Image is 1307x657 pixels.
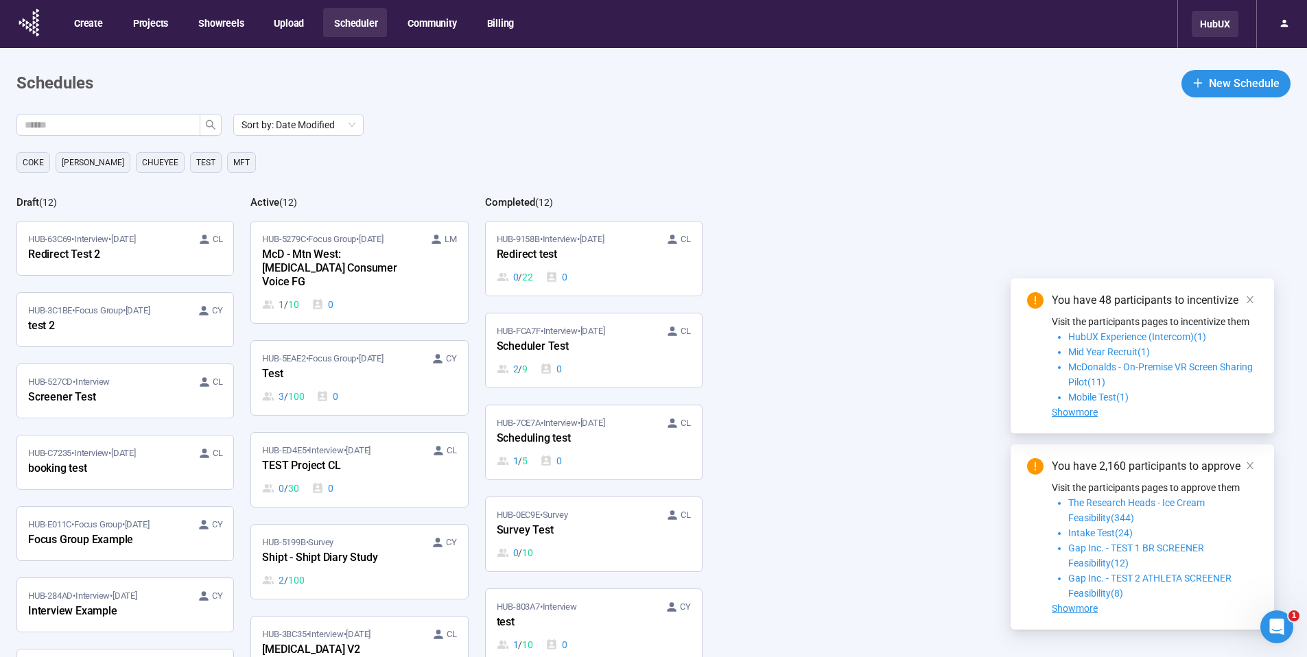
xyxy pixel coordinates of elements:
time: [DATE] [346,629,370,639]
div: 0 [540,453,562,468]
span: CY [212,589,223,603]
span: Mid Year Recruit(1) [1068,346,1150,357]
a: HUB-9158B•Interview•[DATE] CLRedirect test0 / 220 [486,222,702,296]
span: 30 [288,481,299,496]
div: 0 [311,297,333,312]
span: 10 [522,637,533,652]
h2: Active [250,196,279,208]
div: Scheduling test [497,430,648,448]
time: [DATE] [111,234,136,244]
span: search [205,119,216,130]
div: test [497,614,648,632]
div: You have 48 participants to incentivize [1052,292,1258,309]
span: HUB-0EC9E • Survey [497,508,568,522]
div: Screener Test [28,389,179,407]
span: CL [681,508,691,522]
span: HUB-FCA7F • Interview • [497,324,605,338]
h1: Schedules [16,71,93,97]
span: / [284,573,288,588]
div: TEST Project CL [262,457,413,475]
span: 10 [522,545,533,560]
div: Shipt - Shipt Diary Study [262,549,413,567]
div: 1 [262,297,298,312]
span: HUB-7CE7A • Interview • [497,416,605,430]
button: Billing [476,8,524,37]
span: ( 12 ) [39,197,57,208]
div: You have 2,160 participants to approve [1052,458,1258,475]
span: HUB-5EAE2 • Focus Group • [262,352,383,366]
span: HubUX Experience (Intercom)(1) [1068,331,1206,342]
span: ( 12 ) [279,197,297,208]
div: 2 [262,573,304,588]
div: HubUX [1192,11,1238,37]
div: Survey Test [497,522,648,540]
time: [DATE] [111,448,136,458]
span: LM [445,232,457,246]
div: 0 [545,637,567,652]
div: 3 [262,389,304,404]
div: Redirect test [497,246,648,264]
span: CY [212,518,223,531]
span: CL [681,232,691,246]
time: [DATE] [580,326,605,336]
span: CL [681,324,691,338]
button: Scheduler [323,8,387,37]
span: Showmore [1052,407,1098,418]
a: HUB-63C69•Interview•[DATE] CLRedirect Test 2 [17,222,233,275]
div: Test [262,366,413,383]
div: 0 [311,481,333,496]
span: Sort by: Date Modified [242,115,355,135]
time: [DATE] [580,418,605,428]
div: Focus Group Example [28,531,179,549]
span: HUB-C7235 • Interview • [28,446,136,460]
p: Visit the participants pages to approve them [1052,480,1258,495]
p: Visit the participants pages to incentivize them [1052,314,1258,329]
span: / [518,361,522,377]
div: McD - Mtn West: [MEDICAL_DATA] Consumer Voice FG [262,246,413,291]
button: Upload [263,8,314,37]
div: 2 [497,361,528,377]
a: HUB-0EC9E•Survey CLSurvey Test0 / 10 [486,497,702,571]
span: close [1245,295,1255,304]
a: HUB-284AD•Interview•[DATE] CYInterview Example [17,578,233,632]
span: HUB-63C69 • Interview • [28,232,136,246]
span: New Schedule [1209,75,1280,92]
div: booking test [28,460,179,478]
span: HUB-803A7 • Interview [497,600,577,614]
span: 5 [522,453,528,468]
span: 22 [522,270,533,285]
span: / [284,389,288,404]
h2: Completed [485,196,535,208]
button: Projects [122,8,178,37]
span: HUB-9158B • Interview • [497,232,604,246]
span: Chueyee [142,156,178,169]
span: close [1245,461,1255,470]
span: Coke [23,156,44,169]
span: / [284,481,288,496]
span: Gap Inc. - TEST 1 BR SCREENER Feasibility(12) [1068,542,1204,569]
a: HUB-5199B•Survey CYShipt - Shipt Diary Study2 / 100 [251,525,467,599]
span: HUB-E011C • Focus Group • [28,518,149,531]
div: test 2 [28,318,179,335]
div: 1 [497,637,533,652]
button: search [200,114,222,136]
span: / [518,545,522,560]
a: HUB-7CE7A•Interview•[DATE] CLScheduling test1 / 50 [486,405,702,479]
a: HUB-E011C•Focus Group•[DATE] CYFocus Group Example [17,507,233,560]
span: / [518,270,522,285]
span: ( 12 ) [535,197,553,208]
time: [DATE] [359,234,384,244]
time: [DATE] [346,445,370,455]
span: plus [1192,77,1203,88]
span: HUB-5279C • Focus Group • [262,232,383,246]
span: HUB-3C1BE • Focus Group • [28,304,150,318]
span: / [518,637,522,652]
div: Redirect Test 2 [28,246,179,264]
a: HUB-3C1BE•Focus Group•[DATE] CYtest 2 [17,293,233,346]
span: HUB-ED4E5 • Interview • [262,444,370,457]
button: plusNew Schedule [1181,70,1291,97]
span: CL [447,628,457,641]
span: CL [213,375,223,389]
span: 1 [1288,610,1299,621]
span: / [284,297,288,312]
